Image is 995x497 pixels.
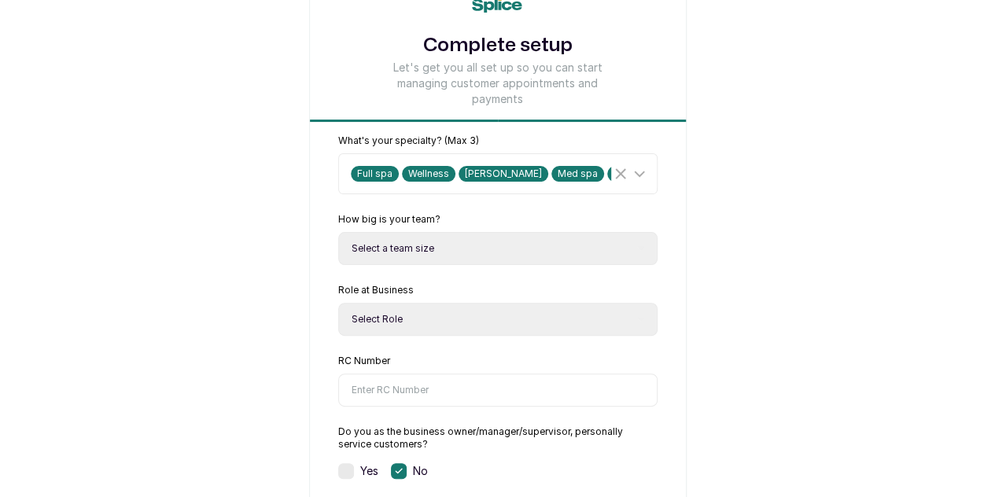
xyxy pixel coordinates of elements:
input: Enter RC Number [338,374,658,407]
span: Full spa [351,166,399,182]
label: RC Number [338,355,390,367]
span: Wellness [402,166,455,182]
span: [PERSON_NAME] [459,166,548,182]
span: No [413,463,428,479]
span: Wax bar [607,166,657,182]
label: How big is your team? [338,213,440,226]
p: Let's get you all set up so you can start managing customer appointments and payments [385,60,609,107]
label: Role at Business [338,284,414,296]
span: Yes [360,463,378,479]
span: Med spa [551,166,604,182]
button: Clear Selected [611,164,630,183]
label: What's your specialty? (Max 3) [338,134,479,147]
h1: Complete setup [385,31,609,60]
label: Do you as the business owner/manager/supervisor, personally service customers? [338,425,658,451]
